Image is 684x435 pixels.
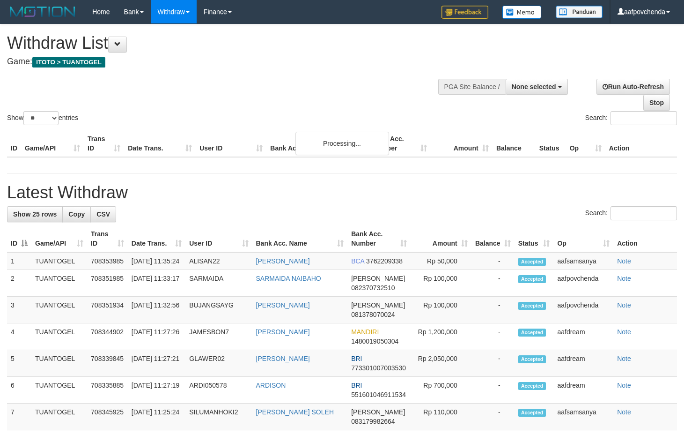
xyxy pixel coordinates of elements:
th: Status [536,130,566,157]
td: - [471,377,515,404]
td: ARDI050578 [185,377,252,404]
td: GLAWER02 [185,350,252,377]
th: User ID [196,130,266,157]
span: CSV [96,210,110,218]
th: Action [613,225,677,252]
span: MANDIRI [351,328,379,336]
td: 708353985 [87,252,128,270]
a: [PERSON_NAME] [256,301,310,309]
td: TUANTOGEL [31,404,87,430]
th: ID: activate to sort column descending [7,225,31,252]
span: Copy 551601046911534 to clipboard [351,391,406,398]
a: Note [617,355,631,362]
td: aafdream [553,350,613,377]
span: Accepted [518,355,546,363]
td: TUANTOGEL [31,377,87,404]
td: - [471,323,515,350]
th: Op: activate to sort column ascending [553,225,613,252]
th: Bank Acc. Name: activate to sort column ascending [252,225,348,252]
h4: Game: [7,57,447,67]
a: Note [617,257,631,265]
td: - [471,404,515,430]
span: Copy 081378070024 to clipboard [351,311,395,318]
td: [DATE] 11:27:26 [128,323,185,350]
td: 1 [7,252,31,270]
td: 708351985 [87,270,128,297]
td: 708339845 [87,350,128,377]
a: [PERSON_NAME] [256,257,310,265]
td: TUANTOGEL [31,252,87,270]
img: panduan.png [556,6,603,18]
a: Stop [643,95,670,111]
div: Processing... [295,132,389,155]
span: Accepted [518,382,546,390]
a: [PERSON_NAME] SOLEH [256,408,334,416]
th: Balance: activate to sort column ascending [471,225,515,252]
a: ARDISON [256,382,286,389]
label: Search: [585,206,677,220]
a: Run Auto-Refresh [596,79,670,95]
th: Game/API [21,130,84,157]
td: 4 [7,323,31,350]
th: User ID: activate to sort column ascending [185,225,252,252]
h1: Latest Withdraw [7,183,677,202]
td: aafdream [553,377,613,404]
span: BRI [351,382,362,389]
th: Date Trans.: activate to sort column ascending [128,225,185,252]
h1: Withdraw List [7,34,447,52]
td: JAMESBON7 [185,323,252,350]
input: Search: [610,206,677,220]
span: ITOTO > TUANTOGEL [32,57,105,67]
td: aafsamsanya [553,252,613,270]
span: Copy 773301007003530 to clipboard [351,364,406,372]
span: BRI [351,355,362,362]
a: [PERSON_NAME] [256,328,310,336]
td: 6 [7,377,31,404]
td: 708344902 [87,323,128,350]
label: Search: [585,111,677,125]
td: 5 [7,350,31,377]
span: Show 25 rows [13,210,57,218]
span: [PERSON_NAME] [351,408,405,416]
td: SARMAIDA [185,270,252,297]
td: aafpovchenda [553,270,613,297]
div: PGA Site Balance / [438,79,506,95]
th: Trans ID: activate to sort column ascending [87,225,128,252]
td: [DATE] 11:32:56 [128,297,185,323]
td: 708351934 [87,297,128,323]
td: SILUMANHOKI2 [185,404,252,430]
a: Note [617,328,631,336]
a: Note [617,382,631,389]
td: Rp 2,050,000 [411,350,471,377]
td: TUANTOGEL [31,297,87,323]
img: MOTION_logo.png [7,5,78,19]
a: Note [617,275,631,282]
th: Bank Acc. Number [368,130,430,157]
span: Accepted [518,409,546,417]
th: Status: activate to sort column ascending [515,225,554,252]
span: Copy 3762209338 to clipboard [366,257,403,265]
th: Action [605,130,677,157]
td: Rp 100,000 [411,270,471,297]
td: [DATE] 11:33:17 [128,270,185,297]
span: Accepted [518,329,546,337]
span: [PERSON_NAME] [351,301,405,309]
th: Op [566,130,605,157]
td: 708345925 [87,404,128,430]
th: Trans ID [84,130,124,157]
td: ALISAN22 [185,252,252,270]
td: 3 [7,297,31,323]
span: Copy [68,210,85,218]
th: Game/API: activate to sort column ascending [31,225,87,252]
span: [PERSON_NAME] [351,275,405,282]
td: Rp 700,000 [411,377,471,404]
td: aafpovchenda [553,297,613,323]
span: Copy 1480019050304 to clipboard [351,337,398,345]
a: Note [617,301,631,309]
img: Feedback.jpg [441,6,488,19]
td: TUANTOGEL [31,350,87,377]
a: Copy [62,206,91,222]
td: aafdream [553,323,613,350]
input: Search: [610,111,677,125]
label: Show entries [7,111,78,125]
